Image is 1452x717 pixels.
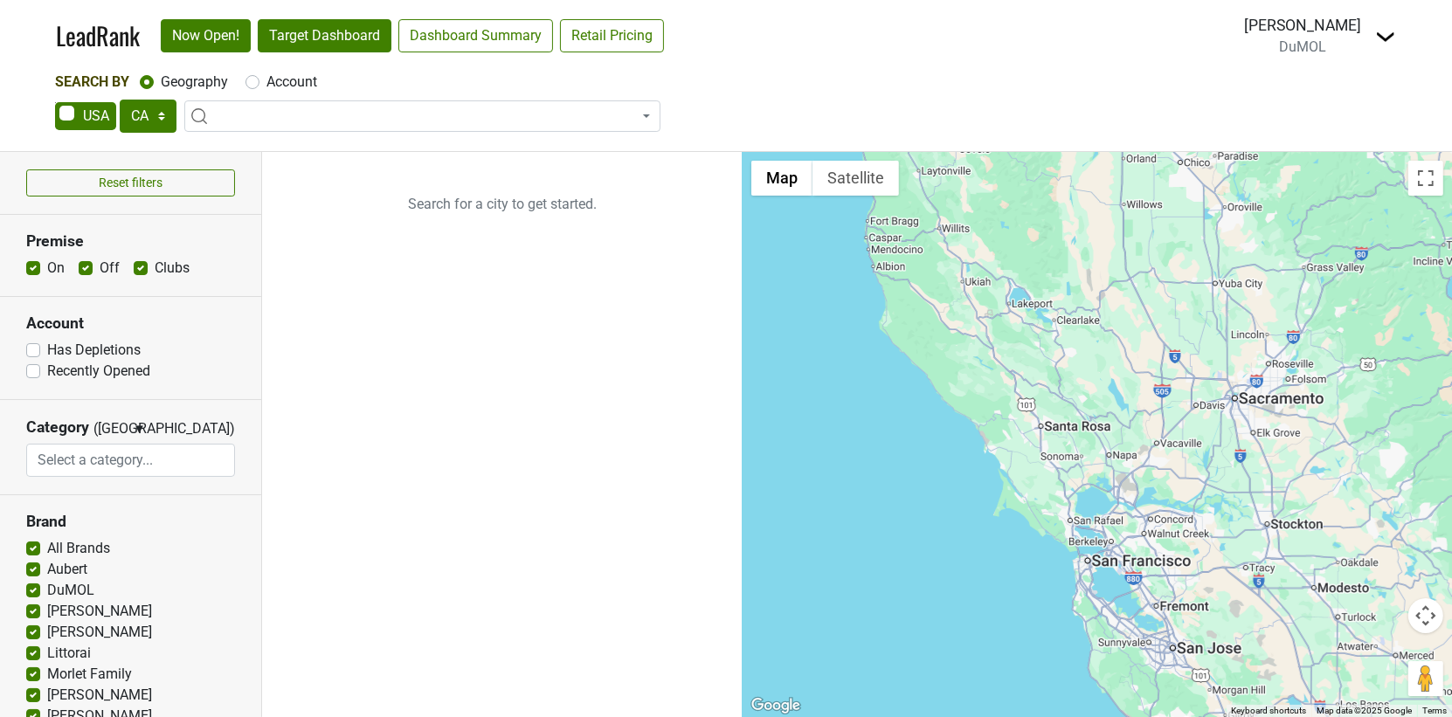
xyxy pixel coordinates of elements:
[26,314,235,333] h3: Account
[133,421,146,437] span: ▼
[47,538,110,559] label: All Brands
[812,161,899,196] button: Show satellite imagery
[27,444,235,477] input: Select a category...
[161,19,251,52] a: Now Open!
[1375,26,1396,47] img: Dropdown Menu
[747,694,805,717] img: Google
[93,418,128,444] span: ([GEOGRAPHIC_DATA])
[258,19,391,52] a: Target Dashboard
[47,622,152,643] label: [PERSON_NAME]
[1408,598,1443,633] button: Map camera controls
[47,685,152,706] label: [PERSON_NAME]
[398,19,553,52] a: Dashboard Summary
[1422,706,1447,715] a: Terms (opens in new tab)
[1408,161,1443,196] button: Toggle fullscreen view
[161,72,228,93] label: Geography
[47,601,152,622] label: [PERSON_NAME]
[47,643,91,664] label: Littorai
[47,580,94,601] label: DuMOL
[26,513,235,531] h3: Brand
[26,418,89,437] h3: Category
[55,73,129,90] span: Search By
[47,559,87,580] label: Aubert
[47,664,132,685] label: Morlet Family
[100,258,120,279] label: Off
[26,169,235,196] button: Reset filters
[56,17,140,54] a: LeadRank
[47,361,150,382] label: Recently Opened
[26,232,235,251] h3: Premise
[47,258,65,279] label: On
[1279,38,1326,55] span: DuMOL
[47,340,141,361] label: Has Depletions
[560,19,664,52] a: Retail Pricing
[751,161,812,196] button: Show street map
[1408,661,1443,696] button: Drag Pegman onto the map to open Street View
[1317,706,1412,715] span: Map data ©2025 Google
[1231,705,1306,717] button: Keyboard shortcuts
[1244,14,1361,37] div: [PERSON_NAME]
[262,152,743,257] p: Search for a city to get started.
[747,694,805,717] a: Open this area in Google Maps (opens a new window)
[155,258,190,279] label: Clubs
[266,72,317,93] label: Account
